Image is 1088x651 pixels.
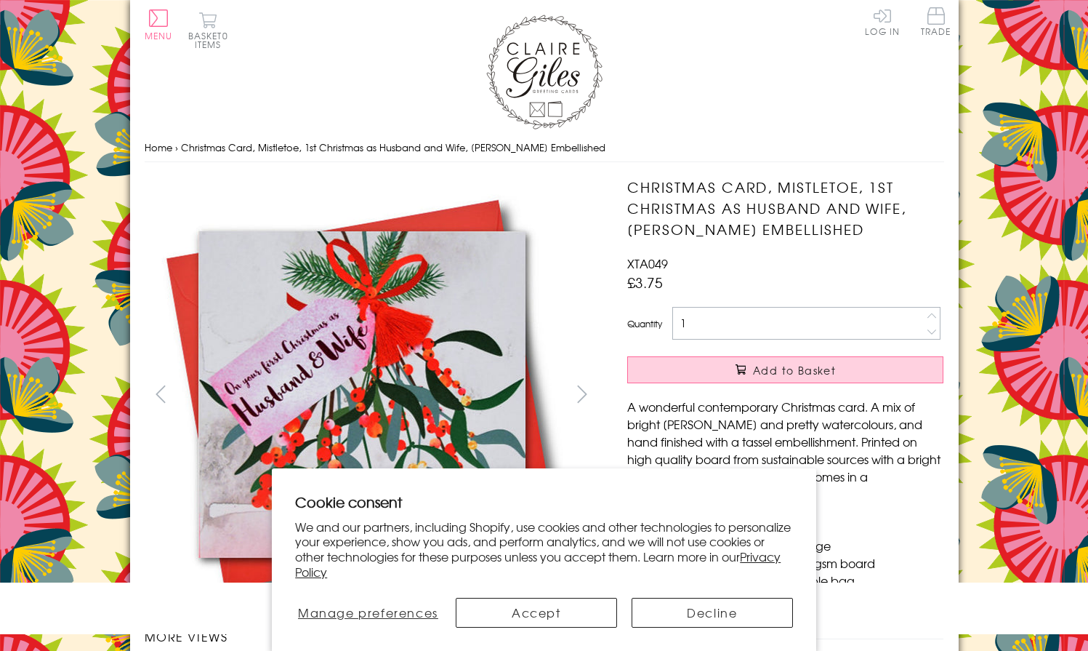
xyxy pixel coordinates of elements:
button: Accept [456,598,617,628]
span: Menu [145,29,173,42]
span: 0 items [195,29,228,51]
button: Add to Basket [627,356,943,383]
img: Claire Giles Greetings Cards [486,15,603,129]
span: £3.75 [627,272,663,292]
span: Trade [921,7,951,36]
a: Home [145,140,172,154]
p: A wonderful contemporary Christmas card. A mix of bright [PERSON_NAME] and pretty watercolours, a... [627,398,943,503]
button: Basket0 items [188,12,228,49]
span: › [175,140,178,154]
label: Quantity [627,317,662,330]
button: prev [145,378,177,410]
a: Privacy Policy [295,548,781,580]
a: Trade [921,7,951,39]
span: Manage preferences [298,604,438,621]
button: Menu [145,9,173,40]
img: Christmas Card, Mistletoe, 1st Christmas as Husband and Wife, Tassel Embellished [598,177,1034,613]
button: next [565,378,598,410]
button: Decline [632,598,793,628]
p: We and our partners, including Shopify, use cookies and other technologies to personalize your ex... [295,519,793,580]
h3: More views [145,628,599,645]
h2: Cookie consent [295,492,793,512]
span: Add to Basket [753,363,836,378]
span: Christmas Card, Mistletoe, 1st Christmas as Husband and Wife, [PERSON_NAME] Embellished [181,140,605,154]
nav: breadcrumbs [145,133,944,163]
span: XTA049 [627,255,668,272]
button: Manage preferences [295,598,440,628]
h1: Christmas Card, Mistletoe, 1st Christmas as Husband and Wife, [PERSON_NAME] Embellished [627,177,943,239]
img: Christmas Card, Mistletoe, 1st Christmas as Husband and Wife, Tassel Embellished [144,177,580,612]
a: Log In [865,7,900,36]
